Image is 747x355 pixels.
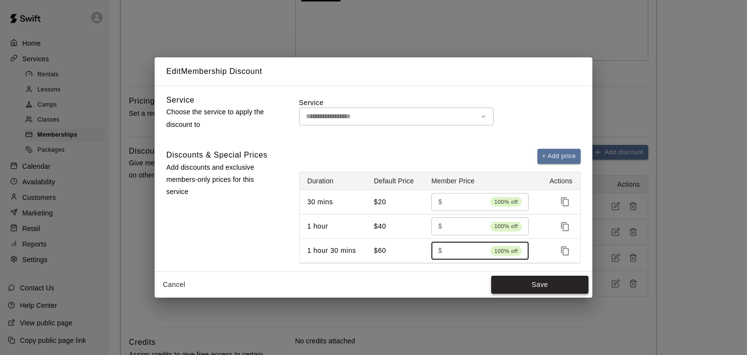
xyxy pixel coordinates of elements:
th: Member Price [424,172,540,190]
p: $20 [374,197,416,207]
button: Duplicate price [558,219,572,234]
th: Default Price [366,172,424,190]
button: Save [491,276,588,294]
h6: Service [166,94,195,106]
th: Duration [300,172,366,190]
p: 1 hour 30 mins [307,246,358,256]
h2: Edit Membership Discount [155,57,592,86]
button: Duplicate price [558,244,572,258]
p: Add discounts and exclusive members-only prices for this service [166,161,274,198]
p: $ [438,221,442,231]
p: 30 mins [307,197,358,207]
label: Service [299,98,581,107]
p: $40 [374,221,416,231]
span: 100% off [490,197,521,207]
button: Cancel [159,276,190,294]
p: $ [438,197,442,207]
button: Duplicate price [558,195,572,209]
p: Choose the service to apply the discount to [166,106,274,130]
button: + Add price [537,149,581,164]
th: Actions [540,172,580,190]
span: 100% off [490,221,521,231]
span: 100% off [490,246,521,256]
p: 1 hour [307,221,358,231]
p: $ [438,246,442,256]
p: $60 [374,246,416,256]
h6: Discounts & Special Prices [166,149,267,161]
